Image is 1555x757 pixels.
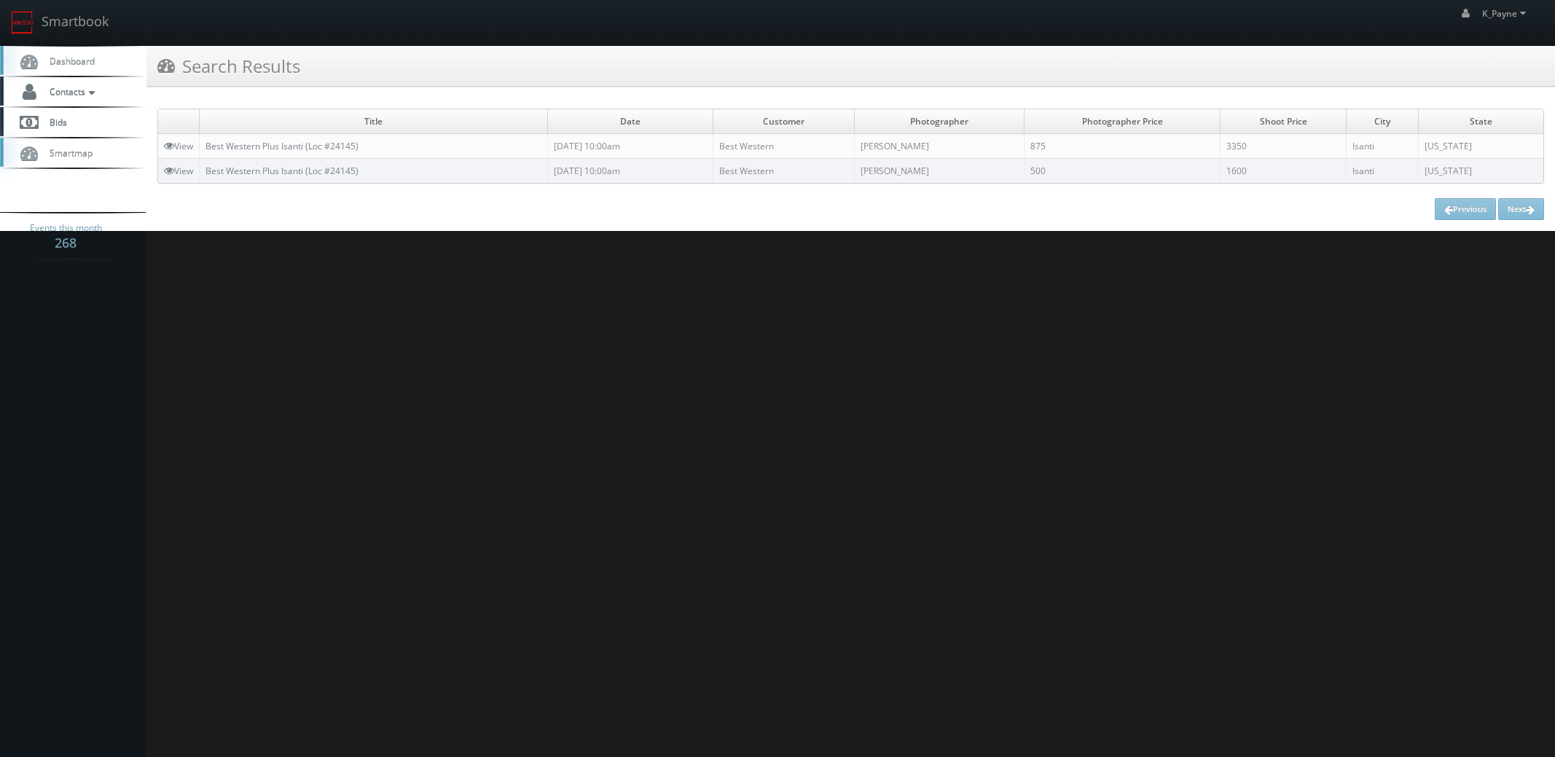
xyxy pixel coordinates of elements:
td: [PERSON_NAME] [854,134,1025,159]
strong: 268 [55,234,77,251]
span: Contacts [42,85,98,98]
td: Photographer [854,109,1025,134]
td: Title [200,109,548,134]
td: 1600 [1221,159,1347,184]
td: Best Western [713,134,854,159]
h3: Search Results [157,53,300,79]
td: Photographer Price [1025,109,1221,134]
span: K_Payne [1482,7,1530,20]
span: Dashboard [42,55,95,67]
span: Events this month [30,221,102,235]
td: Isanti [1347,159,1419,184]
td: [DATE] 10:00am [547,159,713,184]
td: [PERSON_NAME] [854,159,1025,184]
td: Date [547,109,713,134]
a: View [164,165,193,177]
td: Shoot Price [1221,109,1347,134]
td: 3350 [1221,134,1347,159]
a: Best Western Plus Isanti (Loc #24145) [205,140,359,152]
td: State [1418,109,1543,134]
td: [DATE] 10:00am [547,134,713,159]
td: Isanti [1347,134,1419,159]
td: [US_STATE] [1418,134,1543,159]
td: 875 [1025,134,1221,159]
a: Best Western Plus Isanti (Loc #24145) [205,165,359,177]
td: Best Western [713,159,854,184]
span: Smartmap [42,146,93,159]
a: View [164,140,193,152]
span: Bids [42,116,67,128]
td: Customer [713,109,854,134]
td: [US_STATE] [1418,159,1543,184]
td: City [1347,109,1419,134]
td: 500 [1025,159,1221,184]
img: smartbook-logo.png [11,11,34,34]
